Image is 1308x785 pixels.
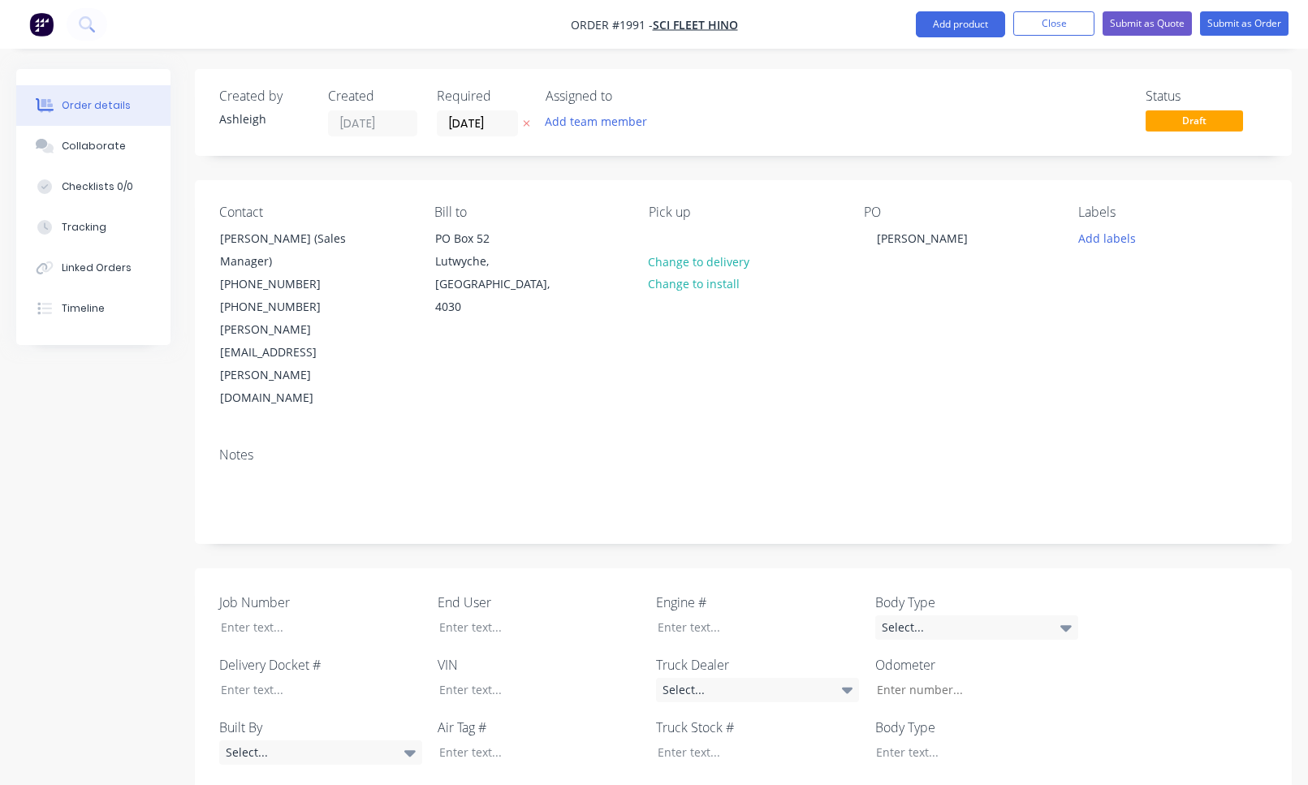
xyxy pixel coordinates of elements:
[16,288,171,329] button: Timeline
[1069,226,1144,248] button: Add labels
[653,17,738,32] a: Sci Fleet Hino
[875,593,1078,612] label: Body Type
[219,110,309,127] div: Ashleigh
[434,205,624,220] div: Bill to
[875,655,1078,675] label: Odometer
[219,655,422,675] label: Delivery Docket #
[206,226,369,410] div: [PERSON_NAME] (Sales Manager)[PHONE_NUMBER][PHONE_NUMBER][PERSON_NAME][EMAIL_ADDRESS][PERSON_NAME...
[864,205,1053,220] div: PO
[875,718,1078,737] label: Body Type
[656,593,859,612] label: Engine #
[220,318,355,409] div: [PERSON_NAME][EMAIL_ADDRESS][PERSON_NAME][DOMAIN_NAME]
[438,718,641,737] label: Air Tag #
[62,139,126,153] div: Collaborate
[16,248,171,288] button: Linked Orders
[220,295,355,318] div: [PHONE_NUMBER]
[438,593,641,612] label: End User
[16,166,171,207] button: Checklists 0/0
[16,207,171,248] button: Tracking
[62,179,133,194] div: Checklists 0/0
[875,615,1078,640] div: Select...
[571,17,653,32] span: Order #1991 -
[219,718,422,737] label: Built By
[864,226,981,250] div: [PERSON_NAME]
[435,250,570,318] div: Lutwyche, [GEOGRAPHIC_DATA], 4030
[656,718,859,737] label: Truck Stock #
[546,110,656,132] button: Add team member
[1013,11,1094,36] button: Close
[220,273,355,295] div: [PHONE_NUMBER]
[649,205,838,220] div: Pick up
[62,261,132,275] div: Linked Orders
[219,205,408,220] div: Contact
[640,250,758,272] button: Change to delivery
[437,88,526,104] div: Required
[62,98,131,113] div: Order details
[1078,205,1267,220] div: Labels
[421,226,584,319] div: PO Box 52Lutwyche, [GEOGRAPHIC_DATA], 4030
[916,11,1005,37] button: Add product
[1146,110,1243,131] span: Draft
[1146,88,1267,104] div: Status
[16,126,171,166] button: Collaborate
[438,655,641,675] label: VIN
[1103,11,1192,36] button: Submit as Quote
[16,85,171,126] button: Order details
[1200,11,1289,36] button: Submit as Order
[656,678,859,702] div: Select...
[219,593,422,612] label: Job Number
[546,88,708,104] div: Assigned to
[219,447,1267,463] div: Notes
[435,227,570,250] div: PO Box 52
[220,227,355,273] div: [PERSON_NAME] (Sales Manager)
[62,220,106,235] div: Tracking
[640,273,749,295] button: Change to install
[29,12,54,37] img: Factory
[328,88,417,104] div: Created
[219,740,422,765] div: Select...
[863,678,1077,702] input: Enter number...
[219,88,309,104] div: Created by
[62,301,105,316] div: Timeline
[656,655,859,675] label: Truck Dealer
[537,110,656,132] button: Add team member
